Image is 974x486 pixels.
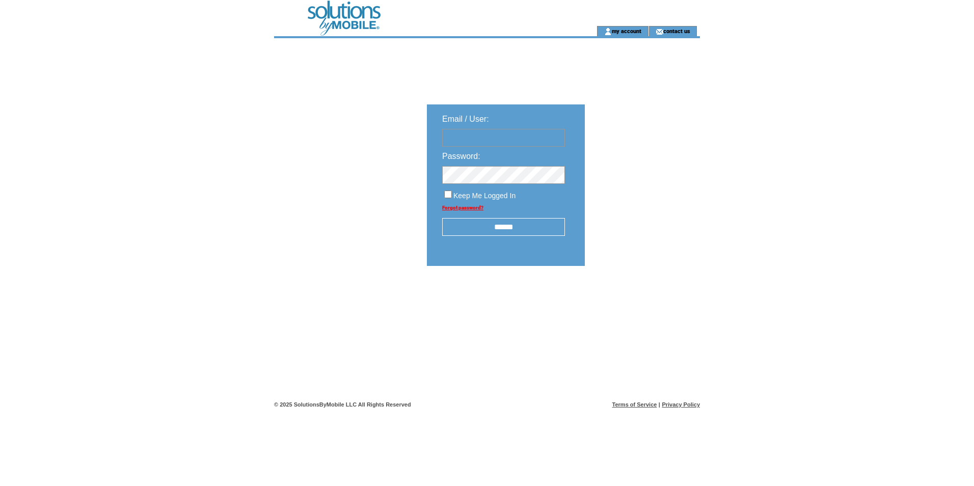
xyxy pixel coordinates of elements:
[442,152,480,160] span: Password:
[604,28,612,36] img: account_icon.gif;jsessionid=7E430E8B59B67CCFAA6DC546B8C548BB
[663,28,690,34] a: contact us
[442,115,489,123] span: Email / User:
[614,291,665,304] img: transparent.png;jsessionid=7E430E8B59B67CCFAA6DC546B8C548BB
[659,401,660,408] span: |
[612,401,657,408] a: Terms of Service
[274,401,411,408] span: © 2025 SolutionsByMobile LLC All Rights Reserved
[442,205,483,210] a: Forgot password?
[656,28,663,36] img: contact_us_icon.gif;jsessionid=7E430E8B59B67CCFAA6DC546B8C548BB
[612,28,641,34] a: my account
[662,401,700,408] a: Privacy Policy
[453,192,516,200] span: Keep Me Logged In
